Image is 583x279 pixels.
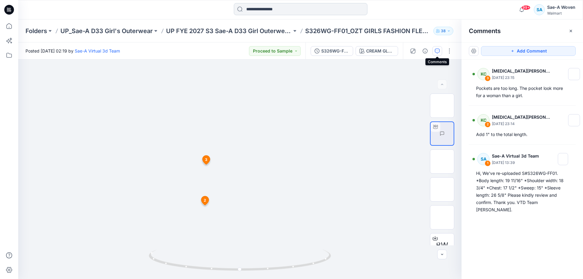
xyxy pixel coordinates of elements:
p: Sae-A Virtual 3d Team [492,152,541,160]
p: [DATE] 13:39 [492,160,541,166]
div: Pockets are too long. The pocket look more for a woman than a girl. [476,85,568,99]
span: Posted [DATE] 02:19 by [26,48,120,54]
p: 38 [441,28,446,34]
p: S326WG-FF01_OZT GIRLS FASHION FLEECE [305,27,431,35]
p: [DATE] 23:15 [492,75,551,81]
div: S326WG-FF01_FULL COLORWAYS [321,48,349,54]
p: [MEDICAL_DATA][PERSON_NAME] [492,67,551,75]
div: Add 1" to the total length. [476,131,568,138]
button: Add Comment [481,46,576,56]
div: 3 [485,75,491,81]
div: Sae-A Woven [547,4,575,11]
button: 38 [433,27,453,35]
a: Folders [26,27,47,35]
span: 99+ [521,5,530,10]
p: [DATE] 23:14 [492,121,551,127]
div: 2 [485,121,491,128]
div: Walmart [547,11,575,15]
button: Details [420,46,430,56]
div: CREAM GLAZE [366,48,394,54]
button: CREAM GLAZE [356,46,398,56]
button: S326WG-FF01_FULL COLORWAYS [311,46,353,56]
div: KC [477,68,489,80]
a: UP_Sae-A D33 Girl's Outerwear [60,27,153,35]
a: Sae-A Virtual 3d Team [75,48,120,53]
div: SA [477,153,489,165]
p: [MEDICAL_DATA][PERSON_NAME] [492,114,551,121]
div: 1 [485,160,491,166]
div: KC [477,114,489,126]
div: Hi, We've re-uploaded S#S326WG-FF01. *Body length: 19 11/16" *Shoulder width: 18 3/4" *Chest: 17 ... [476,170,568,213]
div: SA [534,4,545,15]
span: BW [436,240,448,251]
h2: Comments [469,27,501,35]
a: UP FYE 2027 S3 Sae-A D33 Girl Outerwear - OZARK TRAIL [166,27,292,35]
